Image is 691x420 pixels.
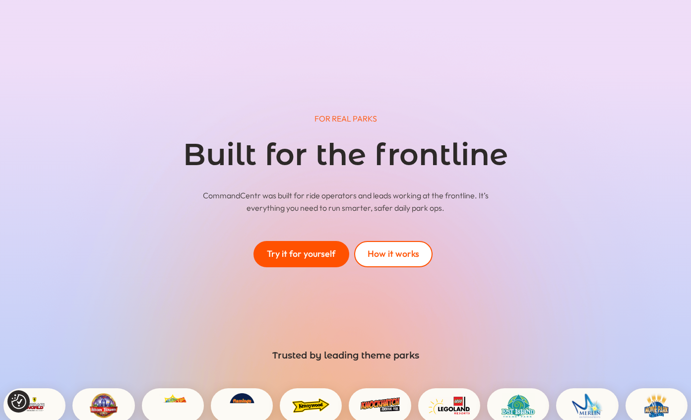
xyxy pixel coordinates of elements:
[502,393,535,418] img: Lost Island Theme Park
[272,350,419,361] span: Trusted by leading theme parks
[11,394,26,409] button: Consent Preferences
[347,397,414,415] picture: KnockHatch-Logo
[11,394,26,409] img: Revisit consent button
[159,393,187,418] img: Chessington_World_of_Adventures_Resort_official_Logo-300x269
[147,140,544,175] h1: Built for the frontline
[354,241,433,267] a: How it works
[230,393,254,418] img: Flamingo-Land_Resort.svg_
[292,393,329,418] img: Kennywood_Arrow_logo (1)
[78,113,614,125] p: FOR REAL PARKS
[12,397,57,415] picture: fwad_new_logo-300x169
[644,393,669,418] img: Movie_Park_Germany_Logo (1)
[253,241,349,267] a: Try it for yourself
[429,397,470,415] img: Legoland_resorts_logo-1
[571,393,603,418] img: Merlin_Entertainments_2013 (1)
[198,189,493,214] p: CommandCentr was built for ride operators and leads working at the frontline. It’s everything you...
[90,393,118,418] img: atr-logo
